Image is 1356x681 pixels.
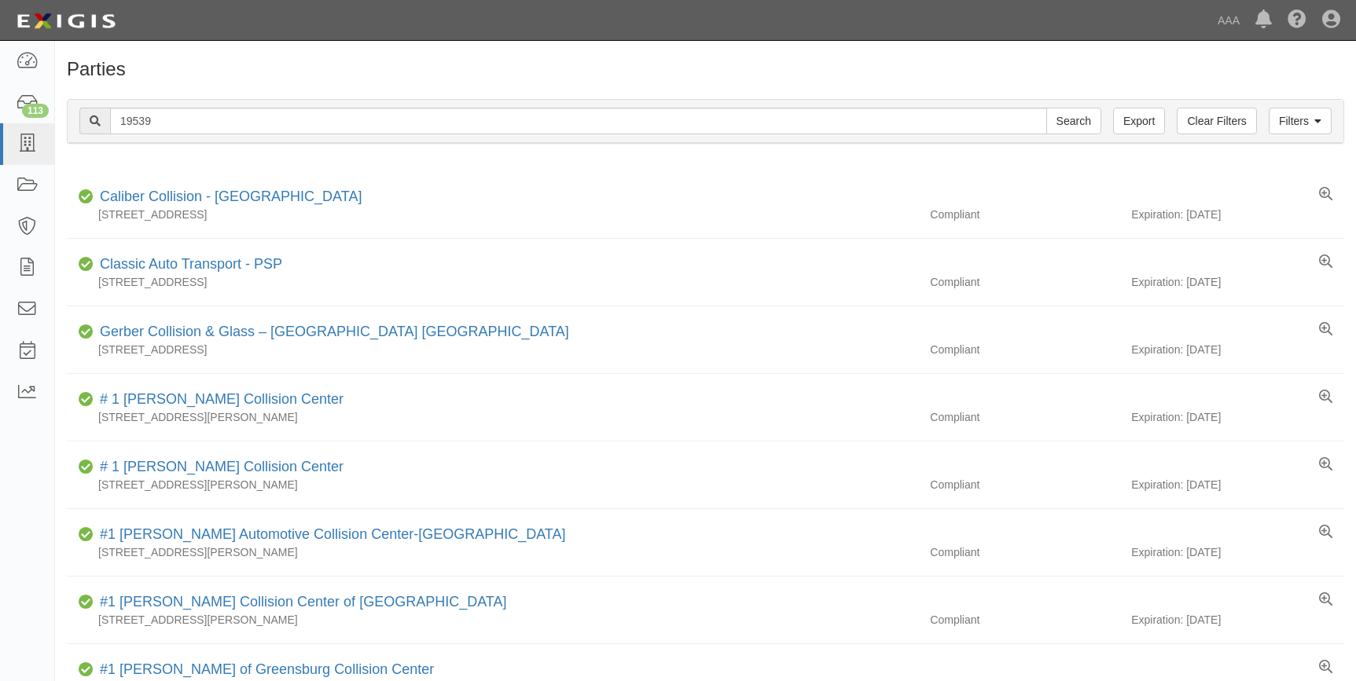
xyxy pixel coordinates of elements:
div: Expiration: [DATE] [1131,207,1344,222]
div: Expiration: [DATE] [1131,342,1344,357]
div: Expiration: [DATE] [1131,274,1344,290]
div: [STREET_ADDRESS][PERSON_NAME] [67,612,918,628]
div: Expiration: [DATE] [1131,612,1344,628]
div: Compliant [918,544,1131,560]
a: View results summary [1319,592,1332,608]
a: Caliber Collision - [GEOGRAPHIC_DATA] [100,189,362,204]
a: View results summary [1319,322,1332,338]
a: #1 [PERSON_NAME] Collision Center of [GEOGRAPHIC_DATA] [100,594,507,610]
i: Compliant [79,259,94,270]
div: Compliant [918,342,1131,357]
div: Classic Auto Transport - PSP [94,254,282,275]
div: Gerber Collision & Glass – Houston Brighton [94,322,569,342]
div: #1 Cochran Automotive Collision Center-Monroeville [94,525,566,545]
div: Compliant [918,274,1131,290]
div: Compliant [918,612,1131,628]
div: Compliant [918,477,1131,492]
i: Compliant [79,529,94,540]
a: #1 [PERSON_NAME] of Greensburg Collision Center [100,661,434,677]
i: Compliant [79,327,94,338]
div: # 1 Cochran Collision Center [94,457,344,478]
div: Compliant [918,409,1131,425]
a: View results summary [1319,457,1332,473]
a: View results summary [1319,254,1332,270]
a: Classic Auto Transport - PSP [100,256,282,272]
input: Search [110,108,1047,134]
div: #1 Cochran Collision Center of Greensburg [94,592,507,613]
div: [STREET_ADDRESS][PERSON_NAME] [67,477,918,492]
div: [STREET_ADDRESS][PERSON_NAME] [67,409,918,425]
i: Compliant [79,665,94,676]
div: 113 [22,104,49,118]
div: [STREET_ADDRESS][PERSON_NAME] [67,544,918,560]
a: Export [1113,108,1165,134]
div: Expiration: [DATE] [1131,544,1344,560]
a: View results summary [1319,660,1332,676]
div: Expiration: [DATE] [1131,477,1344,492]
div: [STREET_ADDRESS] [67,342,918,357]
div: Expiration: [DATE] [1131,409,1344,425]
div: [STREET_ADDRESS] [67,207,918,222]
i: Compliant [79,192,94,203]
a: # 1 [PERSON_NAME] Collision Center [100,459,344,474]
img: logo-5460c22ac91f19d4615b14bd174203de0afe785f0fc80cf4dbbc73dc1793850b.png [12,7,120,35]
div: Caliber Collision - Gainesville [94,187,362,207]
a: Gerber Collision & Glass – [GEOGRAPHIC_DATA] [GEOGRAPHIC_DATA] [100,324,569,339]
a: # 1 [PERSON_NAME] Collision Center [100,391,344,407]
a: View results summary [1319,187,1332,203]
div: [STREET_ADDRESS] [67,274,918,290]
i: Compliant [79,597,94,608]
i: Help Center - Complianz [1288,11,1306,30]
i: Compliant [79,394,94,405]
div: # 1 Cochran Collision Center [94,390,344,410]
a: AAA [1210,5,1248,36]
div: #1 Cochran of Greensburg Collision Center [94,660,434,680]
a: Filters [1269,108,1332,134]
input: Search [1046,108,1101,134]
a: View results summary [1319,525,1332,540]
a: Clear Filters [1177,108,1256,134]
i: Compliant [79,462,94,473]
a: View results summary [1319,390,1332,405]
h1: Parties [67,59,1344,79]
div: Compliant [918,207,1131,222]
a: #1 [PERSON_NAME] Automotive Collision Center-[GEOGRAPHIC_DATA] [100,526,566,542]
